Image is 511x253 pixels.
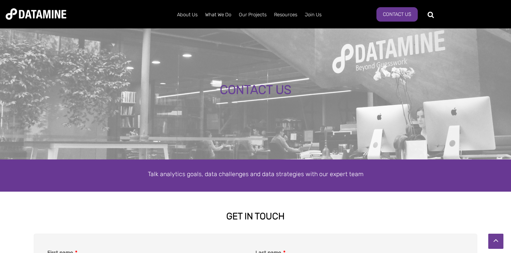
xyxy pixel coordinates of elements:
div: CONTACT US [61,83,450,97]
a: What We Do [201,5,235,25]
a: Contact Us [376,7,418,22]
a: Resources [270,5,301,25]
strong: GET IN TOUCH [226,211,285,222]
a: Our Projects [235,5,270,25]
span: Talk analytics goals, data challenges and data strategies with our expert team [148,170,364,178]
a: About Us [173,5,201,25]
img: Datamine [6,8,66,20]
a: Join Us [301,5,325,25]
